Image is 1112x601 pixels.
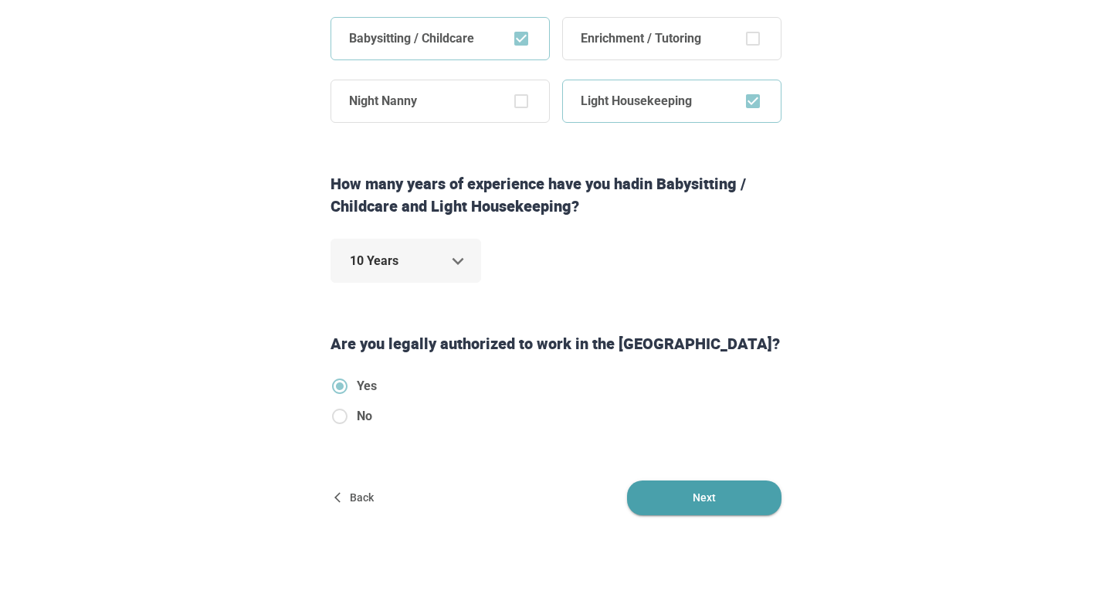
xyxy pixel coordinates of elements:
div: authorizedToWorkInUS [331,377,389,437]
button: Next [627,480,781,515]
div: 10 Years [331,239,481,283]
span: No [357,407,372,426]
span: Babysitting / Childcare [331,17,493,60]
div: How many years of experience have you had in Babysitting / Childcare and Light Housekeeping ? [324,173,788,217]
span: Enrichment / Tutoring [562,17,720,60]
button: Back [331,480,380,515]
div: Are you legally authorized to work in the [GEOGRAPHIC_DATA]? [324,333,788,355]
span: Light Housekeeping [562,80,710,123]
span: Yes [357,377,377,396]
span: Night Nanny [331,80,436,123]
